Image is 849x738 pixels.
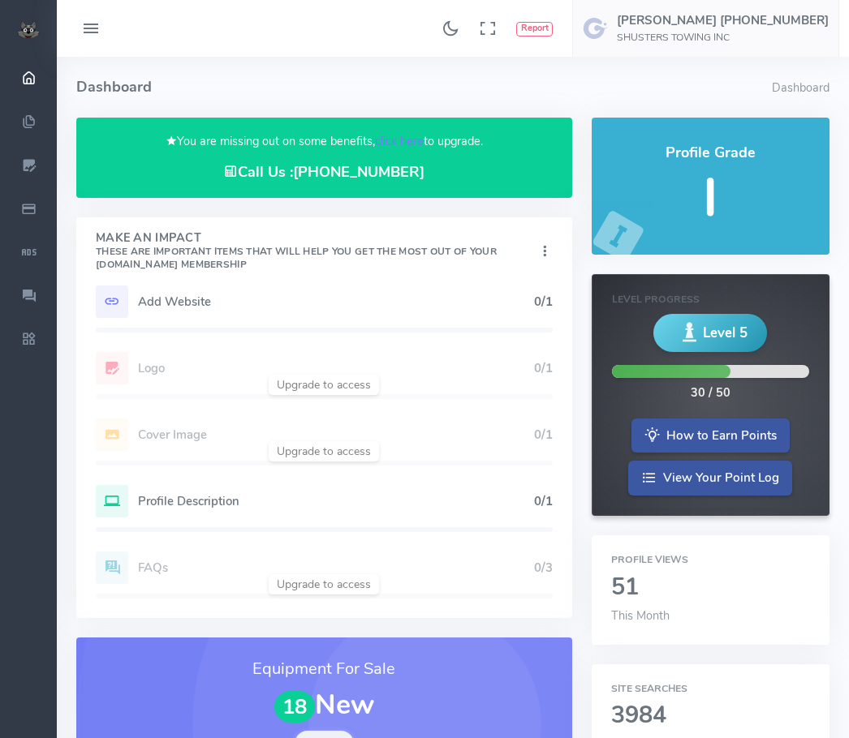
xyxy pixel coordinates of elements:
div: 30 / 50 [691,384,730,402]
span: This Month [611,607,670,624]
h6: Level Progress [612,294,809,305]
h1: New [96,689,553,723]
p: You are missing out on some benefits, to upgrade. [96,132,553,151]
a: [PHONE_NUMBER] [293,162,424,182]
h4: Make An Impact [96,232,537,271]
h5: 0/1 [534,495,553,508]
h5: Add Website [138,295,534,308]
a: How to Earn Points [631,418,790,453]
h5: Profile Description [138,495,534,508]
a: View Your Point Log [628,461,792,496]
span: Level 5 [703,323,748,343]
h6: Profile Views [611,555,810,565]
h5: I [611,169,810,227]
h5: [PERSON_NAME] [PHONE_NUMBER] [617,14,829,27]
img: user-image [583,15,609,41]
span: 18 [274,691,315,722]
h4: Dashboard [76,57,772,118]
h2: 3984 [611,702,810,728]
h6: SHUSTERS TOWING INC [617,32,829,43]
h6: Site Searches [611,684,810,694]
h4: Profile Grade [611,145,810,161]
li: Dashboard [772,79,830,97]
h5: 0/1 [534,295,553,308]
button: Report [516,22,553,36]
h4: Call Us : [96,164,553,181]
h3: Equipment For Sale [96,657,553,681]
a: click here [375,133,424,149]
h2: 51 [611,574,810,600]
small: These are important items that will help you get the most out of your [DOMAIN_NAME] Membership [96,245,497,271]
img: small logo [17,21,40,39]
